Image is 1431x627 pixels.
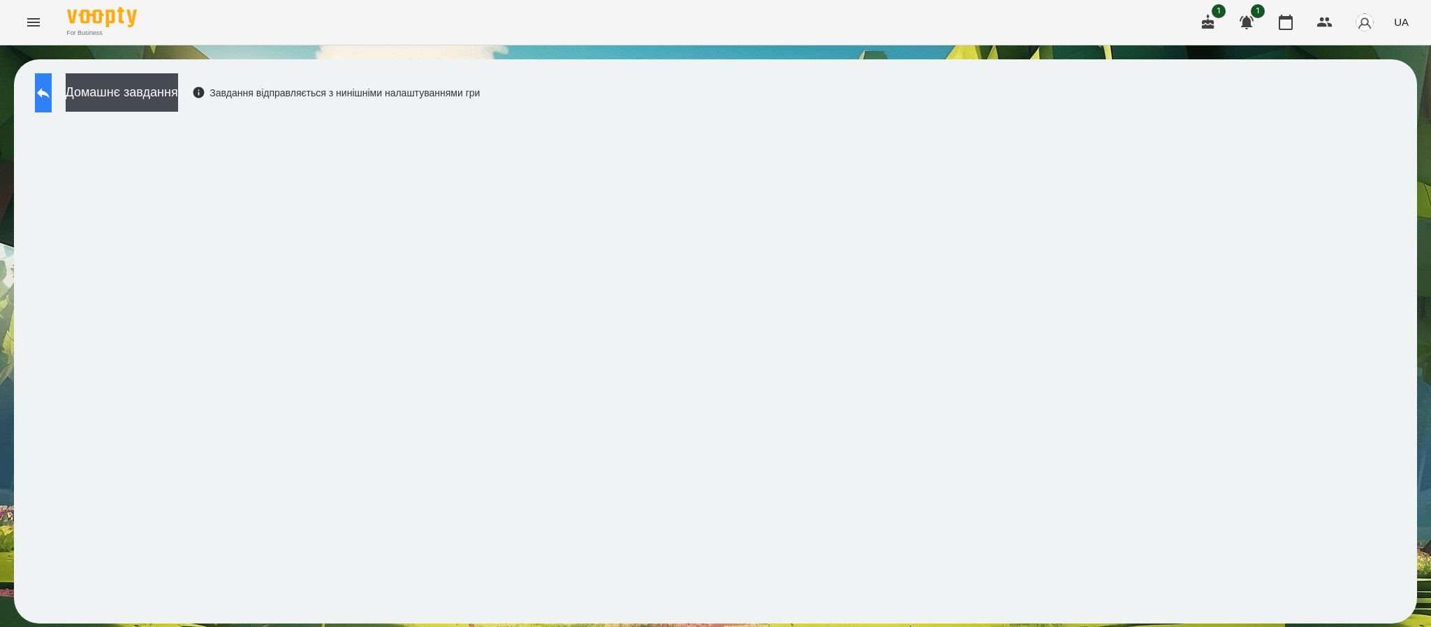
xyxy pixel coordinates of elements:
span: For Business [67,29,137,38]
button: Menu [17,6,50,39]
span: 1 [1251,4,1265,18]
span: UA [1394,15,1409,29]
div: Завдання відправляється з нинішніми налаштуваннями гри [192,86,480,100]
button: Домашнє завдання [66,73,178,112]
button: UA [1388,9,1414,35]
img: Voopty Logo [67,7,137,27]
span: 1 [1212,4,1226,18]
img: avatar_s.png [1355,13,1374,32]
